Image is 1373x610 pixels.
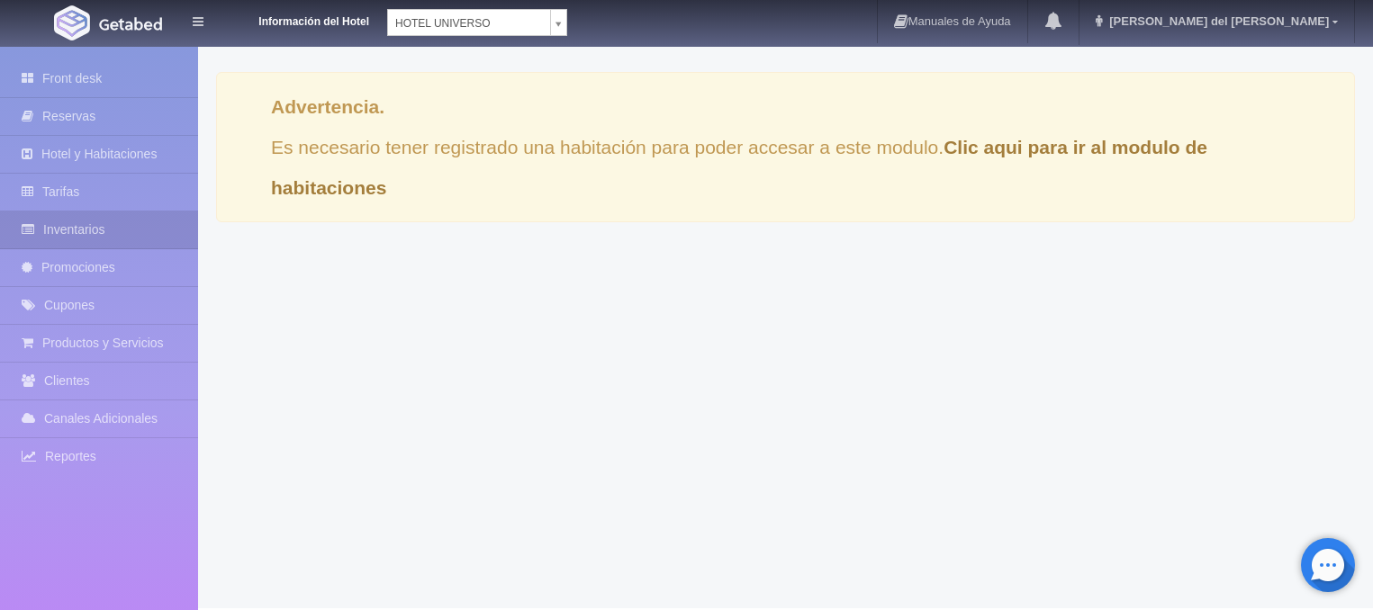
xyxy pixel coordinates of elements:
a: HOTEL UNIVERSO [387,9,567,36]
span: [PERSON_NAME] del [PERSON_NAME] [1105,14,1329,28]
img: Getabed [99,17,162,31]
span: HOTEL UNIVERSO [395,10,543,37]
div: Es necesario tener registrado una habitación para poder accesar a este modulo. [216,72,1355,222]
img: Getabed [54,5,90,40]
dt: Información del Hotel [225,9,369,30]
strong: Advertencia. [271,96,384,117]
